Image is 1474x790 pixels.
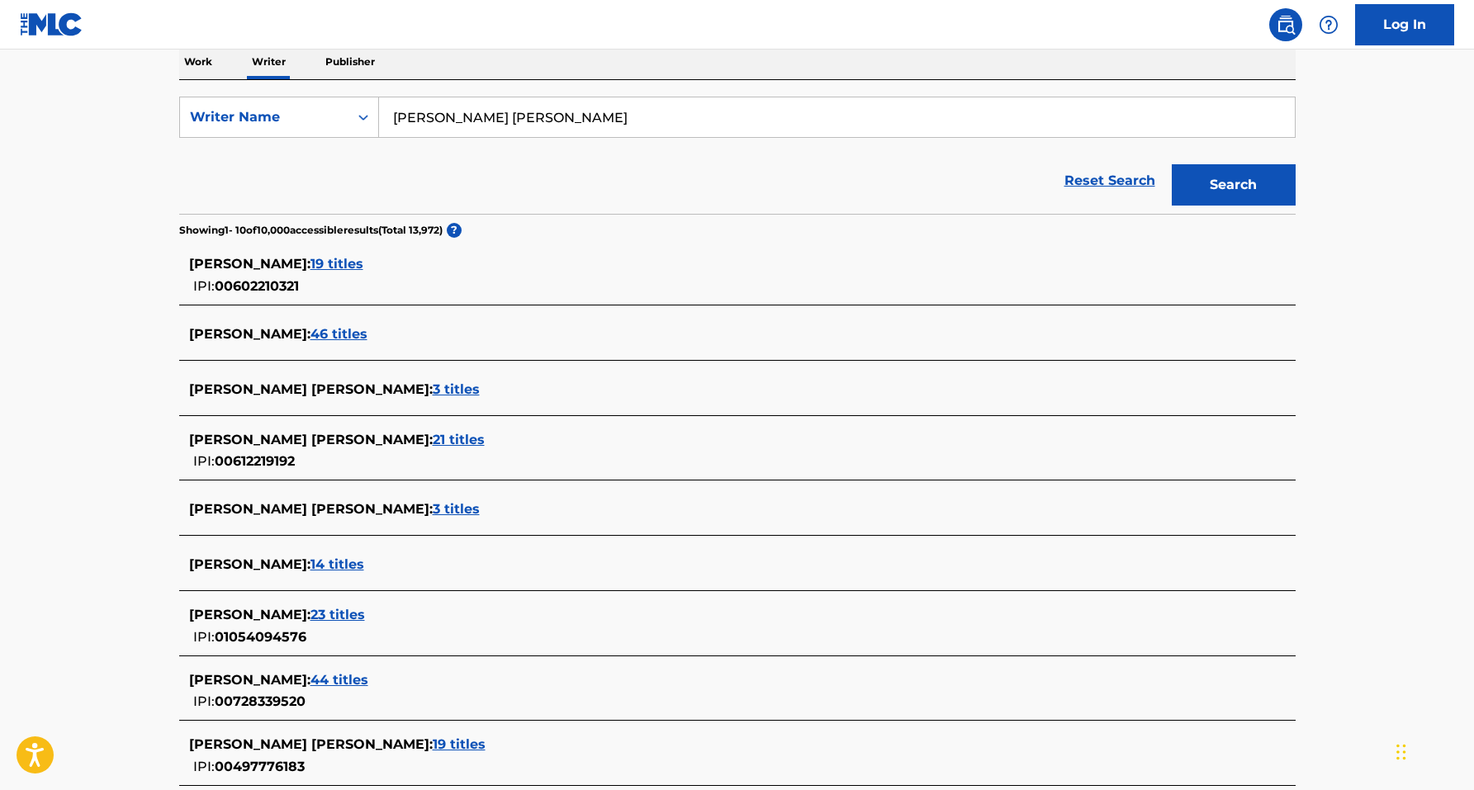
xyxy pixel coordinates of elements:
span: [PERSON_NAME] : [189,326,310,342]
span: IPI: [193,453,215,469]
span: 01054094576 [215,629,306,645]
span: 44 titles [310,672,368,688]
span: [PERSON_NAME] [PERSON_NAME] : [189,432,433,447]
span: 19 titles [310,256,363,272]
span: [PERSON_NAME] [PERSON_NAME] : [189,501,433,517]
img: search [1276,15,1296,35]
span: IPI: [193,278,215,294]
div: Help [1312,8,1345,41]
iframe: Chat Widget [1391,711,1474,790]
div: Drag [1396,727,1406,777]
span: 23 titles [310,607,365,622]
span: 00602210321 [215,278,299,294]
span: IPI: [193,693,215,709]
span: IPI: [193,629,215,645]
span: 00612219192 [215,453,295,469]
span: [PERSON_NAME] : [189,672,310,688]
span: 00728339520 [215,693,306,709]
span: [PERSON_NAME] : [189,256,310,272]
span: [PERSON_NAME] : [189,607,310,622]
span: 21 titles [433,432,485,447]
span: 19 titles [433,736,486,752]
img: help [1319,15,1339,35]
a: Reset Search [1056,163,1164,199]
span: [PERSON_NAME] [PERSON_NAME] : [189,381,433,397]
span: IPI: [193,759,215,774]
button: Search [1172,164,1296,206]
p: Writer [247,45,291,79]
span: 3 titles [433,501,480,517]
p: Publisher [320,45,380,79]
img: MLC Logo [20,12,83,36]
span: 46 titles [310,326,367,342]
form: Search Form [179,97,1296,214]
span: [PERSON_NAME] [PERSON_NAME] : [189,736,433,752]
span: ? [447,223,462,238]
span: [PERSON_NAME] : [189,556,310,572]
div: Writer Name [190,107,339,127]
span: 00497776183 [215,759,305,774]
span: 14 titles [310,556,364,572]
a: Log In [1355,4,1454,45]
a: Public Search [1269,8,1302,41]
p: Work [179,45,217,79]
p: Showing 1 - 10 of 10,000 accessible results (Total 13,972 ) [179,223,443,238]
span: 3 titles [433,381,480,397]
